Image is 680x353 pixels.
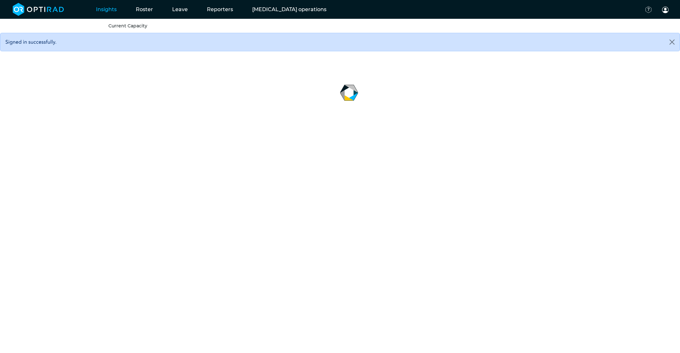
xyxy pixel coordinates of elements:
button: Close [664,33,680,51]
img: brand-opti-rad-logos-blue-and-white-d2f68631ba2948856bd03f2d395fb146ddc8fb01b4b6e9315ea85fa773367... [13,3,64,16]
a: Current Capacity [108,23,147,29]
